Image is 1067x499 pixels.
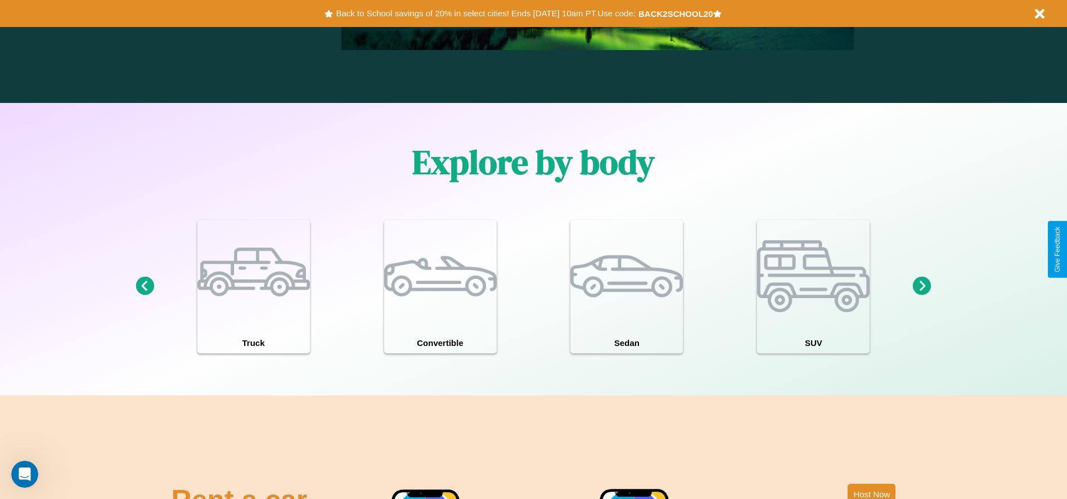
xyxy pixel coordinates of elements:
[1054,227,1061,272] div: Give Feedback
[570,332,683,353] h4: Sedan
[384,332,497,353] h4: Convertible
[197,332,310,353] h4: Truck
[333,6,638,21] button: Back to School savings of 20% in select cities! Ends [DATE] 10am PT.Use code:
[412,139,655,185] h1: Explore by body
[638,9,713,19] b: BACK2SCHOOL20
[11,461,38,488] iframe: Intercom live chat
[757,332,870,353] h4: SUV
